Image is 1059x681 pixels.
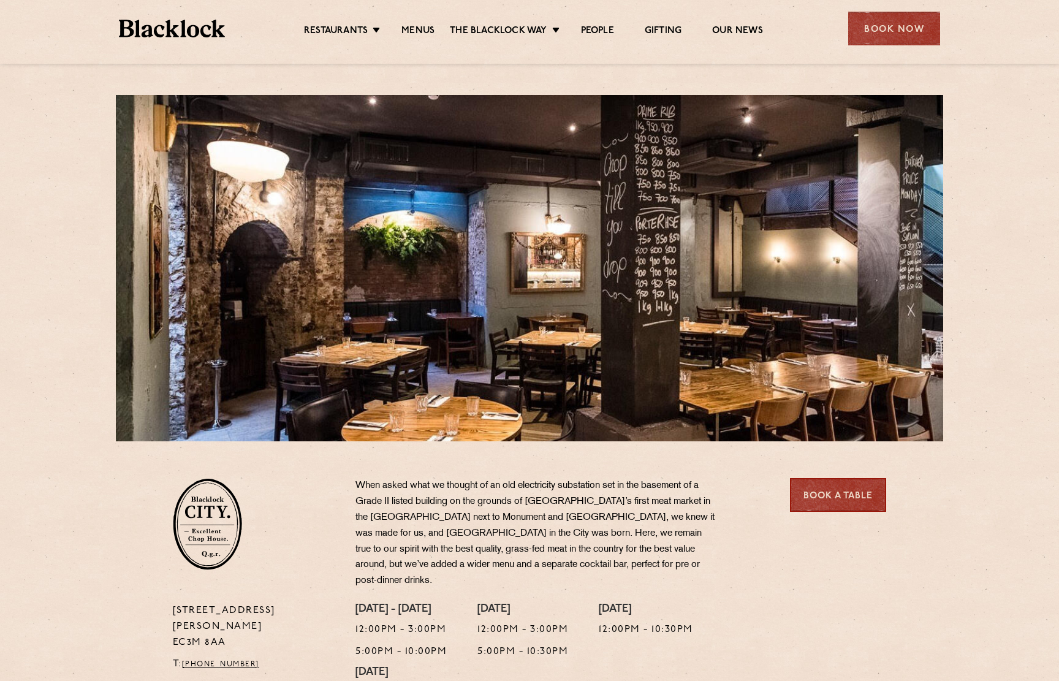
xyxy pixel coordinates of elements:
p: 5:00pm - 10:30pm [477,644,568,660]
h4: [DATE] - [DATE] [355,603,447,617]
a: People [581,25,614,39]
p: [STREET_ADDRESS][PERSON_NAME] EC3M 8AA [173,603,338,651]
p: T: [173,656,338,672]
h4: [DATE] [355,666,531,680]
a: The Blacklock Way [450,25,547,39]
a: Restaurants [304,25,368,39]
p: 12:00pm - 3:00pm [477,622,568,638]
a: Menus [401,25,435,39]
div: Book Now [848,12,940,45]
img: BL_Textured_Logo-footer-cropped.svg [119,20,225,37]
p: When asked what we thought of an old electricity substation set in the basement of a Grade II lis... [355,478,717,589]
h4: [DATE] [477,603,568,617]
a: Our News [712,25,763,39]
p: 12:00pm - 10:30pm [599,622,693,638]
a: Book a Table [790,478,886,512]
a: [PHONE_NUMBER] [182,661,259,668]
a: Gifting [645,25,681,39]
p: 5:00pm - 10:00pm [355,644,447,660]
img: City-stamp-default.svg [173,478,242,570]
h4: [DATE] [599,603,693,617]
p: 12:00pm - 3:00pm [355,622,447,638]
